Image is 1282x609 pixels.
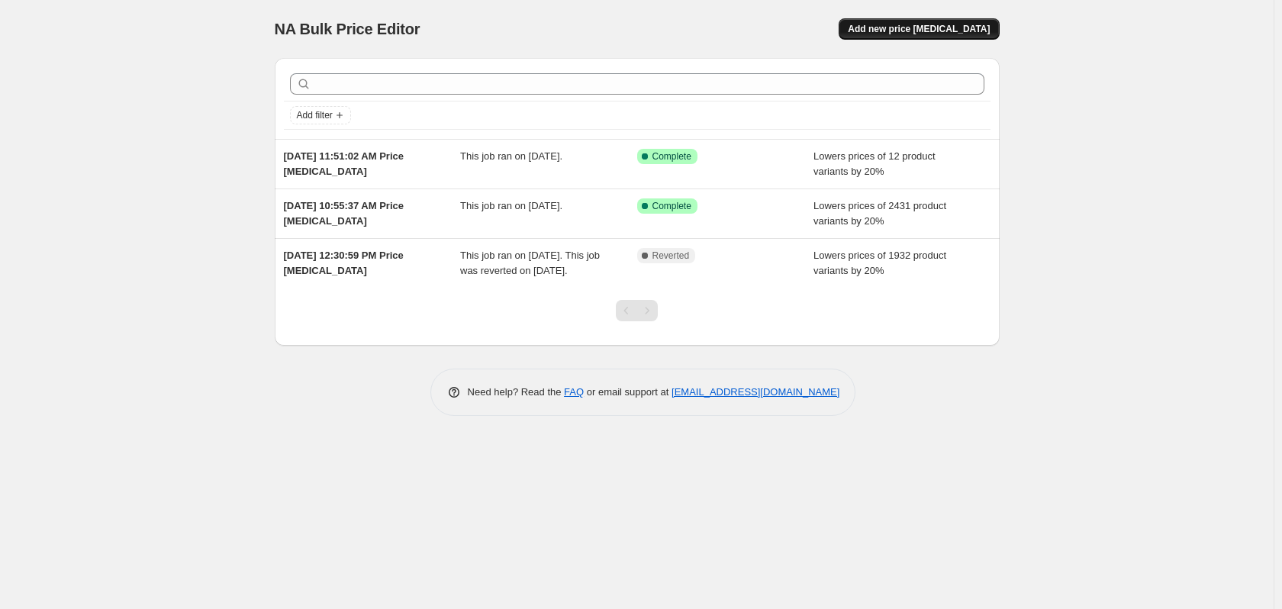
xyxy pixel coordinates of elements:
a: [EMAIL_ADDRESS][DOMAIN_NAME] [672,386,839,398]
span: Lowers prices of 2431 product variants by 20% [813,200,946,227]
span: [DATE] 12:30:59 PM Price [MEDICAL_DATA] [284,250,404,276]
button: Add filter [290,106,351,124]
span: Need help? Read the [468,386,565,398]
span: Lowers prices of 1932 product variants by 20% [813,250,946,276]
span: Complete [652,200,691,212]
span: Add new price [MEDICAL_DATA] [848,23,990,35]
span: or email support at [584,386,672,398]
span: Complete [652,150,691,163]
span: NA Bulk Price Editor [275,21,420,37]
span: [DATE] 11:51:02 AM Price [MEDICAL_DATA] [284,150,404,177]
a: FAQ [564,386,584,398]
button: Add new price [MEDICAL_DATA] [839,18,999,40]
span: Add filter [297,109,333,121]
span: Lowers prices of 12 product variants by 20% [813,150,936,177]
nav: Pagination [616,300,658,321]
span: This job ran on [DATE]. [460,200,562,211]
span: [DATE] 10:55:37 AM Price [MEDICAL_DATA] [284,200,404,227]
span: This job ran on [DATE]. This job was reverted on [DATE]. [460,250,600,276]
span: Reverted [652,250,690,262]
span: This job ran on [DATE]. [460,150,562,162]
